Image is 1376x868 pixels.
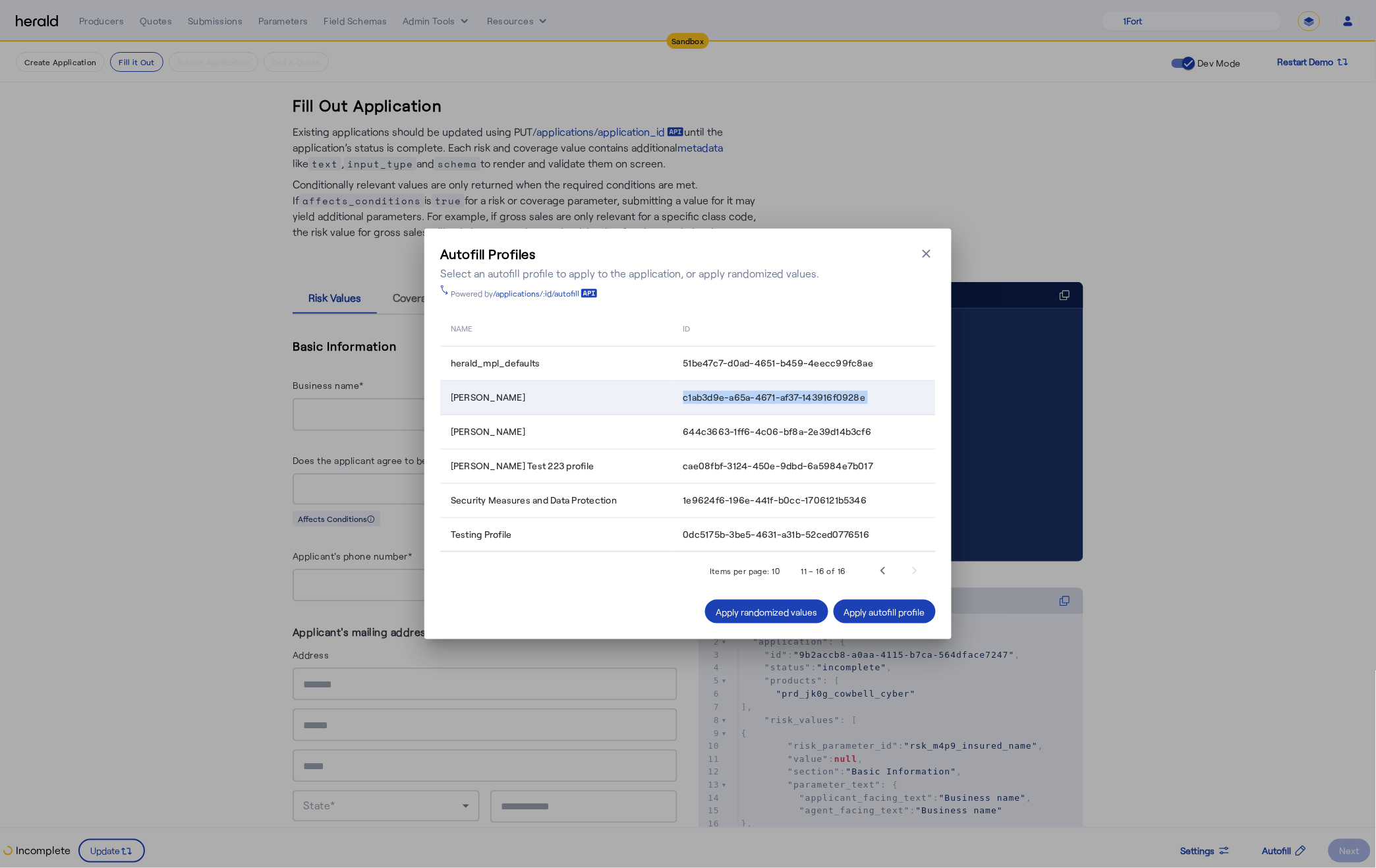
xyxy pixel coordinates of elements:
[451,321,473,334] span: name
[710,564,770,577] div: Items per page:
[683,528,870,541] span: 0dc5175b-3be5-4631-a31b-52ced0776516
[683,459,874,473] span: cae08fbf-3124-450e-9dbd-6a5984e7b017
[683,425,872,438] span: 644c3663-1ff6-4c06-bf8a-2e39d14b3cf6
[867,555,899,587] button: Previous page
[451,528,512,541] span: Testing Profile
[440,309,936,552] table: Table view of all quotes submitted by your platform
[451,459,594,473] span: [PERSON_NAME] Test 223 profile
[440,245,820,263] h3: Autofill Profiles
[844,605,925,619] div: Apply autofill profile
[451,391,525,404] span: [PERSON_NAME]
[683,321,691,334] span: id
[834,600,936,623] button: Apply autofill profile
[716,605,818,619] div: Apply randomized values
[493,288,598,299] a: /applications/:id/autofill
[683,494,867,507] span: 1e9624f6-196e-441f-b0cc-1706121b5346
[440,266,820,281] div: Select an autofill profile to apply to the application, or apply randomized values.
[801,564,846,577] div: 11 – 16 of 16
[451,425,525,438] span: [PERSON_NAME]
[683,357,874,370] span: 51be47c7-d0ad-4651-b459-4eecc99fc8ae
[772,564,780,577] div: 10
[451,357,540,370] span: herald_mpl_defaults
[451,494,617,507] span: Security Measures and Data Protection
[683,391,866,404] span: c1ab3d9e-a65a-4671-af37-143916f0928e
[705,600,828,623] button: Apply randomized values
[451,288,598,299] div: Powered by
